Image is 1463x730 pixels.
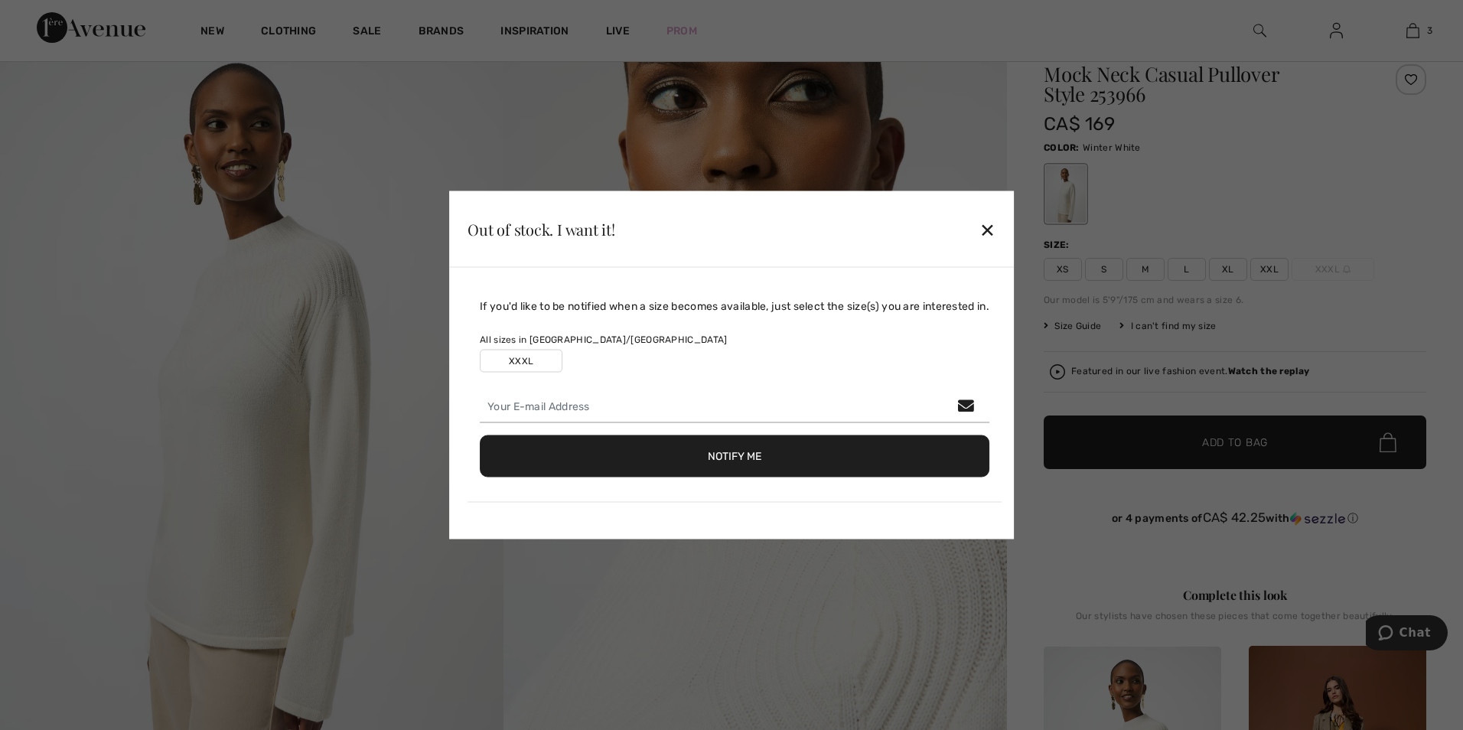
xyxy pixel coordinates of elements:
[979,213,995,245] div: ✕
[480,435,989,477] button: Notify Me
[480,333,989,347] div: All sizes in [GEOGRAPHIC_DATA]/[GEOGRAPHIC_DATA]
[480,350,562,373] label: XXXL
[480,391,989,423] input: Your E-mail Address
[34,11,65,24] span: Chat
[480,298,989,314] div: If you'd like to be notified when a size becomes available, just select the size(s) you are inter...
[468,221,615,236] div: Out of stock. I want it!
